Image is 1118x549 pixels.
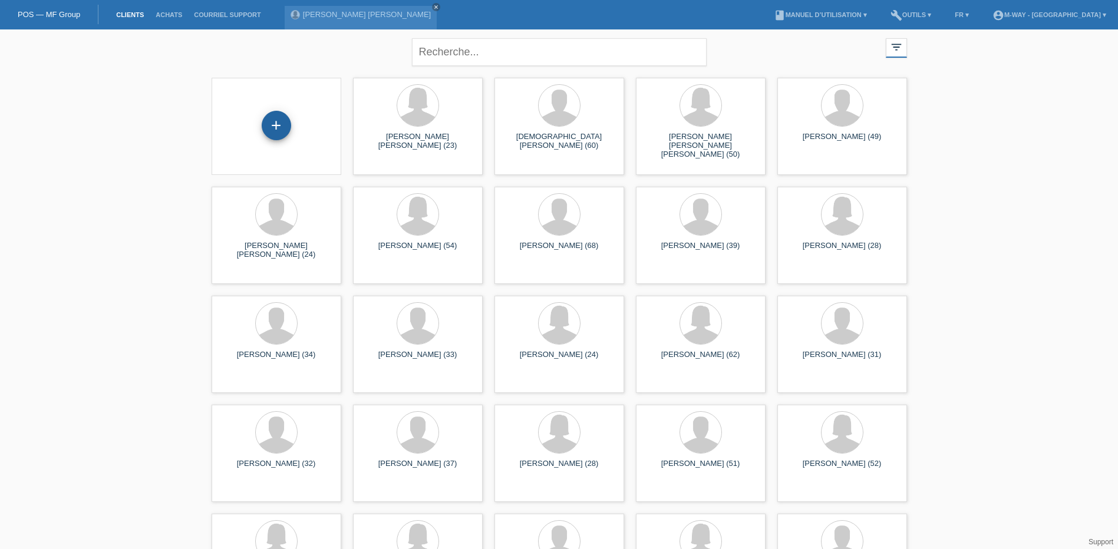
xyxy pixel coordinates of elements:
a: Support [1089,538,1113,546]
div: [PERSON_NAME] (28) [504,459,615,478]
a: bookManuel d’utilisation ▾ [768,11,873,18]
div: [PERSON_NAME] [PERSON_NAME] (23) [362,132,473,151]
i: close [433,4,439,10]
div: [PERSON_NAME] (39) [645,241,756,260]
a: POS — MF Group [18,10,80,19]
a: account_circlem-way - [GEOGRAPHIC_DATA] ▾ [987,11,1112,18]
div: [PERSON_NAME] (24) [504,350,615,369]
a: Courriel Support [188,11,266,18]
div: [PERSON_NAME] (52) [787,459,898,478]
a: Clients [110,11,150,18]
div: [PERSON_NAME] (54) [362,241,473,260]
i: filter_list [890,41,903,54]
a: buildOutils ▾ [885,11,937,18]
div: [PERSON_NAME] (33) [362,350,473,369]
div: [PERSON_NAME] (31) [787,350,898,369]
input: Recherche... [412,38,707,66]
div: [PERSON_NAME] (28) [787,241,898,260]
div: [PERSON_NAME] (49) [787,132,898,151]
a: FR ▾ [949,11,975,18]
div: Enregistrer le client [262,115,291,135]
i: build [891,9,902,21]
div: [PERSON_NAME] (37) [362,459,473,478]
div: [PERSON_NAME] [PERSON_NAME] (24) [221,241,332,260]
i: account_circle [992,9,1004,21]
div: [PERSON_NAME] (68) [504,241,615,260]
div: [PERSON_NAME] (34) [221,350,332,369]
div: [PERSON_NAME] (62) [645,350,756,369]
div: [PERSON_NAME] (32) [221,459,332,478]
a: Achats [150,11,188,18]
div: [PERSON_NAME] [PERSON_NAME] [PERSON_NAME] (50) [645,132,756,153]
a: [PERSON_NAME] [PERSON_NAME] [303,10,431,19]
i: book [774,9,786,21]
a: close [432,3,440,11]
div: [DEMOGRAPHIC_DATA][PERSON_NAME] (60) [504,132,615,151]
div: [PERSON_NAME] (51) [645,459,756,478]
